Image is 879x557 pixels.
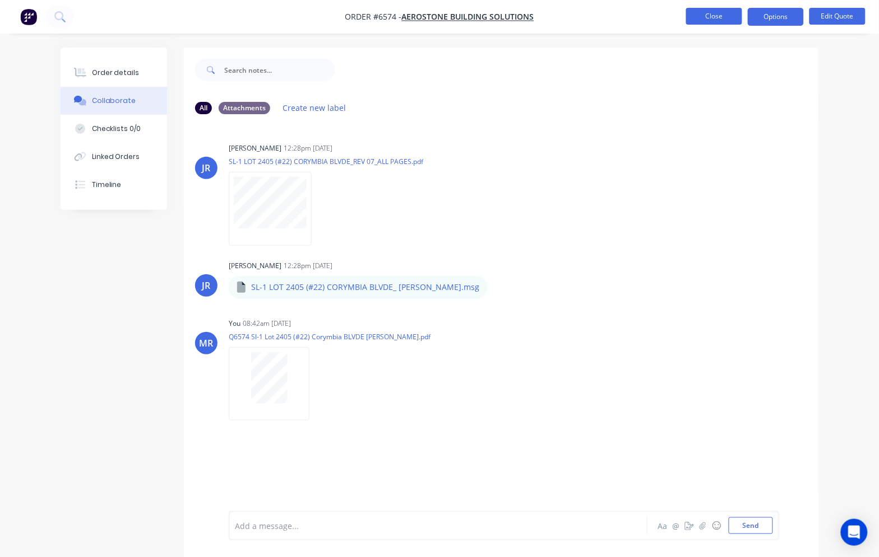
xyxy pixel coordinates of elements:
[92,96,136,106] div: Collaborate
[61,143,167,171] button: Linked Orders
[284,143,332,153] div: 12:28pm [DATE]
[61,115,167,143] button: Checklists 0/0
[809,8,866,25] button: Edit Quote
[92,124,141,134] div: Checklists 0/0
[229,261,281,271] div: [PERSON_NAME]
[224,59,335,81] input: Search notes...
[710,519,723,532] button: ☺
[202,161,211,175] div: JR
[229,319,240,329] div: You
[61,171,167,199] button: Timeline
[61,87,167,115] button: Collaborate
[219,102,270,114] div: Attachments
[841,519,868,546] div: Open Intercom Messenger
[92,68,140,78] div: Order details
[243,319,291,329] div: 08:42am [DATE]
[277,100,352,115] button: Create new label
[195,102,212,114] div: All
[686,8,742,25] button: Close
[202,279,211,292] div: JR
[92,152,140,162] div: Linked Orders
[251,282,479,293] p: SL-1 LOT 2405 (#22) CORYMBIA BLVDE_ [PERSON_NAME].msg
[284,261,332,271] div: 12:28pm [DATE]
[92,180,122,190] div: Timeline
[229,157,423,166] p: SL-1 LOT 2405 (#22) CORYMBIA BLVDE_REV 07_ALL PAGES.pdf
[669,519,683,532] button: @
[229,332,431,341] p: Q6574 Sl-1 Lot 2405 (#22) Corymbia BLVDE [PERSON_NAME].pdf
[200,336,214,350] div: MR
[229,143,281,153] div: [PERSON_NAME]
[20,8,37,25] img: Factory
[729,517,773,534] button: Send
[402,12,534,22] a: Aerostone Building Solutions
[345,12,402,22] span: Order #6574 -
[656,519,669,532] button: Aa
[748,8,804,26] button: Options
[61,59,167,87] button: Order details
